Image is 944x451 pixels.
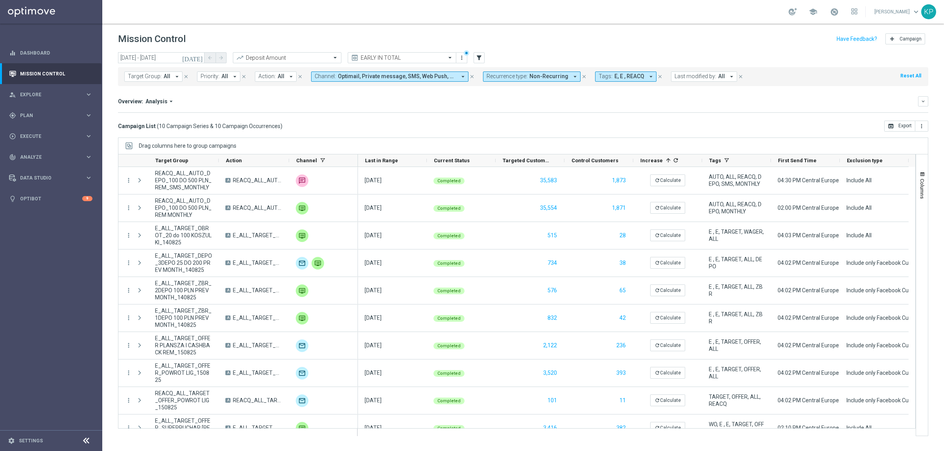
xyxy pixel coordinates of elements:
[358,277,909,304] div: Press SPACE to select this row.
[595,71,656,82] button: Tags: E, E , REACQ arrow_drop_down
[709,158,721,163] span: Tags
[240,72,247,81] button: close
[437,288,461,293] span: Completed
[358,414,909,442] div: Press SPACE to select this row.
[487,73,527,80] span: Recurrence type:
[572,73,579,80] i: arrow_drop_down
[125,314,132,321] button: more_vert
[125,204,132,211] button: more_vert
[611,176,627,185] button: 1,873
[581,72,588,81] button: close
[9,92,93,98] button: person_search Explore keyboard_arrow_right
[468,72,476,81] button: close
[539,203,558,213] button: 35,554
[459,73,466,80] i: arrow_drop_down
[338,73,456,80] span: Optimail, Private message, SMS, Web Push, XtremePush
[226,158,242,163] span: Action
[529,73,568,80] span: Non-Recurring
[542,341,558,350] button: 2,122
[155,252,212,273] span: E_ALL_TARGET_DEPO_3DEPO 25 DO 200 PREV MONTH_140825
[118,387,358,414] div: Press SPACE to select this row.
[225,343,230,348] span: A
[233,52,341,63] ng-select: Deposit Amount
[233,204,282,211] span: REACQ_ALL_AUTO_DEPO_100 DO 500 PLN_REM MONTHLY
[125,424,132,431] button: more_vert
[9,175,93,181] button: Data Studio keyboard_arrow_right
[233,424,282,431] span: E_ALL_TARGET_OFFER_SUPERPUCHAR NIEMIEC 1-2DEPO WO_160825
[650,202,685,214] button: refreshCalculate
[118,414,358,442] div: Press SPACE to select this row.
[483,71,581,82] button: Recurrence type: Non-Recurring arrow_drop_down
[547,231,558,240] button: 515
[19,438,43,443] a: Settings
[183,72,190,81] button: close
[125,287,132,294] button: more_vert
[718,73,725,80] span: All
[85,91,92,98] i: keyboard_arrow_right
[9,63,92,84] div: Mission Control
[231,73,238,80] i: arrow_drop_down
[278,73,284,80] span: All
[118,222,358,249] div: Press SPACE to select this row.
[619,258,627,268] button: 38
[315,73,336,80] span: Channel:
[434,158,470,163] span: Current Status
[296,284,308,297] img: Private message
[709,228,764,242] span: E , E, TARGET, WAGER, ALL
[9,71,93,77] div: Mission Control
[118,167,358,194] div: Press SPACE to select this row.
[233,369,282,376] span: E_ALL_TARGET_OFFER_POWROT LIG_150825
[650,257,685,269] button: refreshCalculate
[296,202,308,214] div: Private message
[155,197,212,218] span: REACQ_ALL_AUTO_DEPO_100 DO 500 PLN_REM MONTHLY
[85,174,92,181] i: keyboard_arrow_right
[225,370,230,375] span: A
[125,232,132,239] i: more_vert
[358,167,909,194] div: Press SPACE to select this row.
[9,174,85,181] div: Data Studio
[920,99,926,104] i: keyboard_arrow_down
[85,132,92,140] i: keyboard_arrow_right
[675,73,716,80] span: Last modified by:
[9,50,93,56] div: equalizer Dashboard
[572,158,618,163] span: Control Customers
[168,98,175,105] i: arrow_drop_down
[183,74,189,79] i: close
[458,53,466,62] button: more_vert
[809,7,817,16] span: school
[258,73,276,80] span: Action:
[358,332,909,359] div: Press SPACE to select this row.
[118,33,186,45] h1: Mission Control
[619,286,627,295] button: 65
[225,233,230,238] span: A
[358,387,909,414] div: Press SPACE to select this row.
[655,233,660,238] i: refresh
[358,249,909,277] div: Press SPACE to select this row.
[143,98,177,105] button: Analysis arrow_drop_down
[655,315,660,321] i: refresh
[921,4,936,19] div: KP
[365,259,382,266] div: 14 Aug 2025, Thursday
[599,73,612,80] span: Tags:
[365,158,398,163] span: Last in Range
[655,398,660,403] i: refresh
[118,277,358,304] div: Press SPACE to select this row.
[20,155,85,159] span: Analyze
[85,153,92,161] i: keyboard_arrow_right
[437,233,461,238] span: Completed
[125,342,132,349] i: more_vert
[542,423,558,433] button: 3,416
[655,288,660,293] i: refresh
[655,425,660,431] i: refresh
[125,397,132,404] button: more_vert
[297,74,303,79] i: close
[296,312,308,324] img: Private message
[157,123,159,130] span: (
[85,112,92,119] i: keyboard_arrow_right
[655,260,660,266] i: refresh
[900,36,922,42] span: Campaign
[20,92,85,97] span: Explore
